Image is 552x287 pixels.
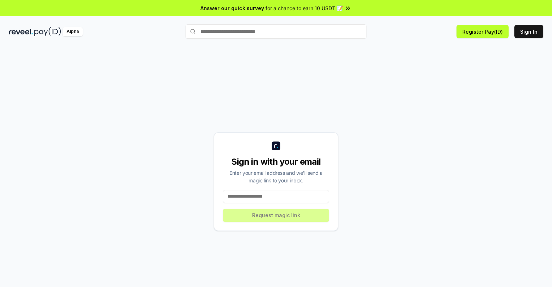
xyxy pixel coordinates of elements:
button: Register Pay(ID) [457,25,509,38]
div: Enter your email address and we’ll send a magic link to your inbox. [223,169,329,184]
button: Sign In [514,25,543,38]
img: reveel_dark [9,27,33,36]
div: Alpha [63,27,83,36]
img: pay_id [34,27,61,36]
span: Answer our quick survey [200,4,264,12]
img: logo_small [272,142,280,150]
div: Sign in with your email [223,156,329,168]
span: for a chance to earn 10 USDT 📝 [266,4,343,12]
